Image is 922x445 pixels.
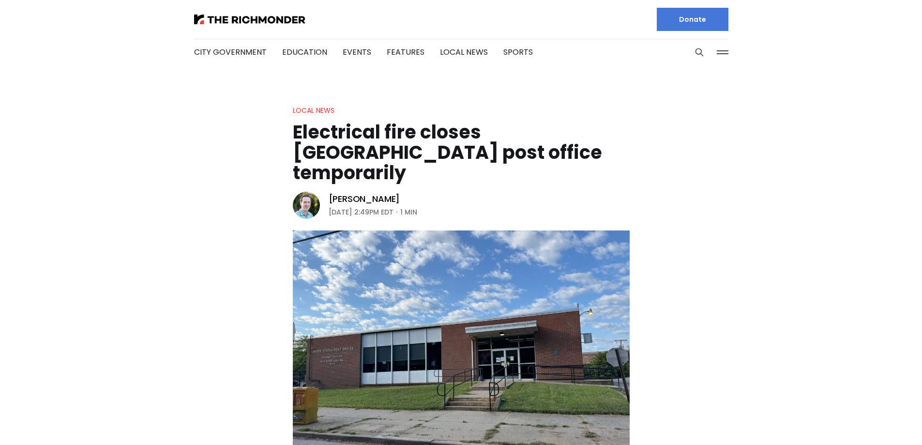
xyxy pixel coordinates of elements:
[293,106,334,115] a: Local News
[840,398,922,445] iframe: portal-trigger
[293,122,630,183] h1: Electrical fire closes [GEOGRAPHIC_DATA] post office temporarily
[329,193,400,205] a: [PERSON_NAME]
[387,46,424,58] a: Features
[503,46,533,58] a: Sports
[343,46,371,58] a: Events
[657,8,728,31] a: Donate
[400,206,417,218] span: 1 min
[329,206,393,218] time: [DATE] 2:49PM EDT
[282,46,327,58] a: Education
[692,45,707,60] button: Search this site
[440,46,488,58] a: Local News
[194,15,305,24] img: The Richmonder
[293,192,320,219] img: Michael Phillips
[194,46,267,58] a: City Government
